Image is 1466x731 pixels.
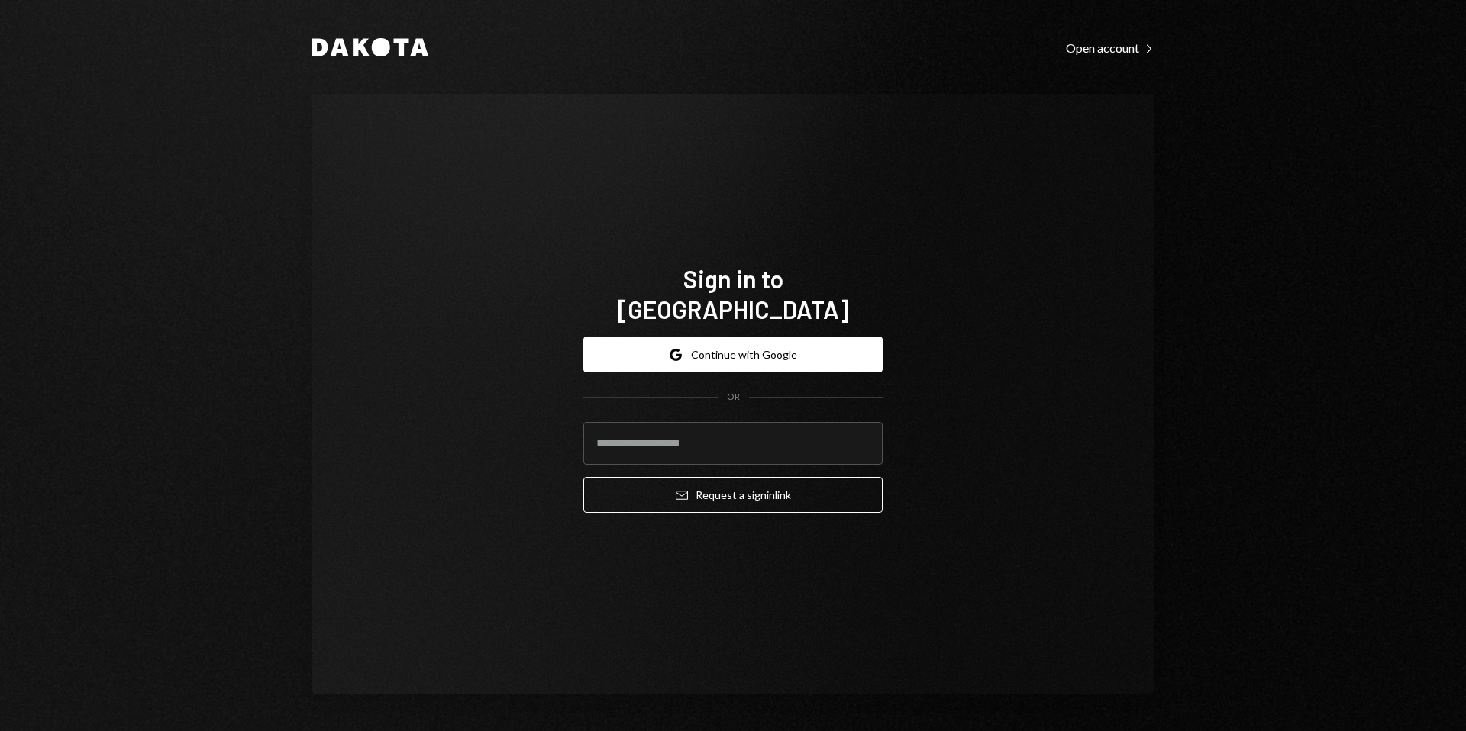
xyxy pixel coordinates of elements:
button: Request a signinlink [583,477,883,513]
h1: Sign in to [GEOGRAPHIC_DATA] [583,263,883,324]
button: Continue with Google [583,337,883,372]
a: Open account [1066,39,1154,56]
div: OR [727,391,740,404]
div: Open account [1066,40,1154,56]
